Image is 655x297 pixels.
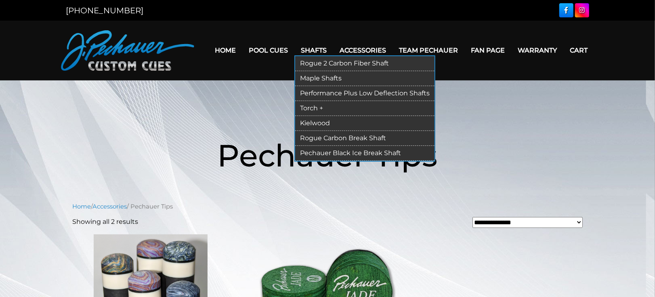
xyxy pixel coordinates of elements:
[295,146,435,161] a: Pechauer Black Ice Break Shaft
[72,202,583,211] nav: Breadcrumb
[472,217,583,228] select: Shop order
[294,40,333,61] a: Shafts
[72,203,91,210] a: Home
[72,217,138,227] p: Showing all 2 results
[393,40,464,61] a: Team Pechauer
[464,40,511,61] a: Fan Page
[563,40,594,61] a: Cart
[61,30,194,71] img: Pechauer Custom Cues
[295,56,435,71] a: Rogue 2 Carbon Fiber Shaft
[295,71,435,86] a: Maple Shafts
[208,40,242,61] a: Home
[295,131,435,146] a: Rogue Carbon Break Shaft
[295,101,435,116] a: Torch +
[92,203,127,210] a: Accessories
[66,6,143,15] a: [PHONE_NUMBER]
[218,137,438,174] span: Pechauer Tips
[295,116,435,131] a: Kielwood
[511,40,563,61] a: Warranty
[333,40,393,61] a: Accessories
[242,40,294,61] a: Pool Cues
[295,86,435,101] a: Performance Plus Low Deflection Shafts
